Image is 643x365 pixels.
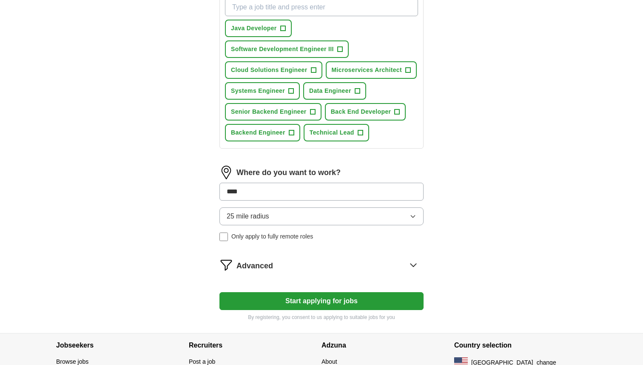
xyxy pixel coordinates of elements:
button: Software Development Engineer III [225,40,349,58]
button: Technical Lead [304,124,369,141]
span: Only apply to fully remote roles [231,232,313,241]
span: Backend Engineer [231,128,285,137]
img: filter [219,258,233,272]
button: 25 mile radius [219,207,424,225]
span: Systems Engineer [231,86,285,95]
button: Backend Engineer [225,124,300,141]
span: Senior Backend Engineer [231,107,307,116]
button: Java Developer [225,20,292,37]
button: Microservices Architect [326,61,417,79]
span: Back End Developer [331,107,391,116]
button: Cloud Solutions Engineer [225,61,322,79]
input: Only apply to fully remote roles [219,233,228,241]
img: location.png [219,166,233,179]
span: Microservices Architect [332,66,402,75]
span: 25 mile radius [227,211,269,221]
span: Java Developer [231,24,277,33]
button: Senior Backend Engineer [225,103,321,121]
span: Software Development Engineer III [231,45,334,54]
a: Browse jobs [56,358,88,365]
span: Advanced [236,260,273,272]
p: By registering, you consent to us applying to suitable jobs for you [219,313,424,321]
a: Post a job [189,358,215,365]
h4: Country selection [454,333,587,357]
button: Data Engineer [303,82,366,100]
span: Data Engineer [309,86,351,95]
button: Systems Engineer [225,82,300,100]
a: About [321,358,337,365]
button: Start applying for jobs [219,292,424,310]
label: Where do you want to work? [236,167,341,178]
span: Cloud Solutions Engineer [231,66,307,75]
span: Technical Lead [310,128,354,137]
button: Back End Developer [325,103,406,121]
